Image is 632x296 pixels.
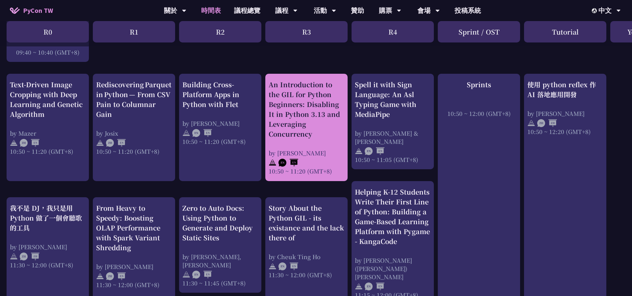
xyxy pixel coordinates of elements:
div: by [PERSON_NAME] [182,119,258,127]
img: svg+xml;base64,PHN2ZyB4bWxucz0iaHR0cDovL3d3dy53My5vcmcvMjAwMC9zdmciIHdpZHRoPSIyNCIgaGVpZ2h0PSIyNC... [269,262,276,270]
img: ZHZH.38617ef.svg [20,253,39,260]
div: R4 [352,21,434,42]
div: 10:50 ~ 12:00 (GMT+8) [441,109,517,118]
div: 使用 python reflex 作 AI 落地應用開發 [527,80,603,99]
div: 10:50 ~ 11:20 (GMT+8) [96,147,172,155]
div: 10:50 ~ 12:20 (GMT+8) [527,127,603,136]
a: Text-Driven Image Cropping with Deep Learning and Genetic Algorithm by Mazer 10:50 ~ 11:20 (GMT+8) [10,80,86,175]
div: Rediscovering Parquet in Python — From CSV Pain to Columnar Gain [96,80,172,119]
div: by Josix [96,129,172,137]
div: 10:50 ~ 11:05 (GMT+8) [355,155,431,164]
img: svg+xml;base64,PHN2ZyB4bWxucz0iaHR0cDovL3d3dy53My5vcmcvMjAwMC9zdmciIHdpZHRoPSIyNCIgaGVpZ2h0PSIyNC... [182,129,190,137]
img: svg+xml;base64,PHN2ZyB4bWxucz0iaHR0cDovL3d3dy53My5vcmcvMjAwMC9zdmciIHdpZHRoPSIyNCIgaGVpZ2h0PSIyNC... [10,139,18,147]
div: R2 [179,21,261,42]
img: svg+xml;base64,PHN2ZyB4bWxucz0iaHR0cDovL3d3dy53My5vcmcvMjAwMC9zdmciIHdpZHRoPSIyNCIgaGVpZ2h0PSIyNC... [182,271,190,279]
div: 09:40 ~ 10:40 (GMT+8) [10,48,86,56]
div: 11:30 ~ 11:45 (GMT+8) [182,279,258,287]
div: R3 [265,21,348,42]
div: 10:50 ~ 11:20 (GMT+8) [182,137,258,146]
div: by [PERSON_NAME], [PERSON_NAME] [182,253,258,269]
div: Sprints [441,80,517,90]
div: 11:30 ~ 12:00 (GMT+8) [96,281,172,289]
img: svg+xml;base64,PHN2ZyB4bWxucz0iaHR0cDovL3d3dy53My5vcmcvMjAwMC9zdmciIHdpZHRoPSIyNCIgaGVpZ2h0PSIyNC... [355,147,363,155]
img: svg+xml;base64,PHN2ZyB4bWxucz0iaHR0cDovL3d3dy53My5vcmcvMjAwMC9zdmciIHdpZHRoPSIyNCIgaGVpZ2h0PSIyNC... [96,139,104,147]
img: ENEN.5a408d1.svg [365,147,384,155]
div: by [PERSON_NAME] [527,109,603,118]
div: 我不是 DJ，我只是用 Python 做了一個會聽歌的工具 [10,203,86,233]
div: 10:50 ~ 11:20 (GMT+8) [269,167,344,175]
div: R0 [7,21,89,42]
img: ZHZH.38617ef.svg [537,119,557,127]
span: PyCon TW [23,6,53,15]
div: by [PERSON_NAME] [96,262,172,271]
img: ENEN.5a408d1.svg [278,159,298,167]
div: Helping K-12 Students Write Their First Line of Python: Building a Game-Based Learning Platform w... [355,187,431,246]
a: Building Cross-Platform Apps in Python with Flet by [PERSON_NAME] 10:50 ~ 11:20 (GMT+8) [182,80,258,175]
div: Story About the Python GIL - its existance and the lack there of [269,203,344,243]
a: Zero to Auto Docs: Using Python to Generate and Deploy Static Sites by [PERSON_NAME], [PERSON_NAM... [182,203,258,287]
div: Spell it with Sign Language: An Asl Typing Game with MediaPipe [355,80,431,119]
img: ZHEN.371966e.svg [106,272,126,280]
div: An Introduction to the GIL for Python Beginners: Disabling It in Python 3.13 and Leveraging Concu... [269,80,344,139]
img: ENEN.5a408d1.svg [192,271,212,279]
a: An Introduction to the GIL for Python Beginners: Disabling It in Python 3.13 and Leveraging Concu... [269,80,344,175]
div: Tutorial [524,21,606,42]
div: 10:50 ~ 11:20 (GMT+8) [10,147,86,155]
a: Spell it with Sign Language: An Asl Typing Game with MediaPipe by [PERSON_NAME] & [PERSON_NAME] 1... [355,80,431,164]
img: svg+xml;base64,PHN2ZyB4bWxucz0iaHR0cDovL3d3dy53My5vcmcvMjAwMC9zdmciIHdpZHRoPSIyNCIgaGVpZ2h0PSIyNC... [10,253,18,260]
div: 11:30 ~ 12:00 (GMT+8) [10,261,86,269]
div: Text-Driven Image Cropping with Deep Learning and Genetic Algorithm [10,80,86,119]
div: 11:30 ~ 12:00 (GMT+8) [269,271,344,279]
img: svg+xml;base64,PHN2ZyB4bWxucz0iaHR0cDovL3d3dy53My5vcmcvMjAwMC9zdmciIHdpZHRoPSIyNCIgaGVpZ2h0PSIyNC... [527,119,535,127]
div: by [PERSON_NAME] ([PERSON_NAME]) [PERSON_NAME] [355,256,431,281]
img: svg+xml;base64,PHN2ZyB4bWxucz0iaHR0cDovL3d3dy53My5vcmcvMjAwMC9zdmciIHdpZHRoPSIyNCIgaGVpZ2h0PSIyNC... [355,283,363,290]
div: by Cheuk Ting Ho [269,253,344,261]
div: Sprint / OST [438,21,520,42]
img: svg+xml;base64,PHN2ZyB4bWxucz0iaHR0cDovL3d3dy53My5vcmcvMjAwMC9zdmciIHdpZHRoPSIyNCIgaGVpZ2h0PSIyNC... [96,272,104,280]
div: R1 [93,21,175,42]
img: Locale Icon [592,8,598,13]
div: by Mazer [10,129,86,137]
img: ENEN.5a408d1.svg [365,283,384,290]
img: Home icon of PyCon TW 2025 [10,7,20,14]
a: PyCon TW [3,2,60,19]
div: by [PERSON_NAME] [10,243,86,251]
img: ENEN.5a408d1.svg [278,262,298,270]
div: by [PERSON_NAME] [269,149,344,157]
div: Building Cross-Platform Apps in Python with Flet [182,80,258,109]
img: ENEN.5a408d1.svg [192,129,212,137]
div: by [PERSON_NAME] & [PERSON_NAME] [355,129,431,146]
div: From Heavy to Speedy: Boosting OLAP Performance with Spark Variant Shredding [96,203,172,253]
img: svg+xml;base64,PHN2ZyB4bWxucz0iaHR0cDovL3d3dy53My5vcmcvMjAwMC9zdmciIHdpZHRoPSIyNCIgaGVpZ2h0PSIyNC... [269,159,276,167]
img: ZHEN.371966e.svg [106,139,126,147]
a: Rediscovering Parquet in Python — From CSV Pain to Columnar Gain by Josix 10:50 ~ 11:20 (GMT+8) [96,80,172,175]
div: Zero to Auto Docs: Using Python to Generate and Deploy Static Sites [182,203,258,243]
img: ZHEN.371966e.svg [20,139,39,147]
